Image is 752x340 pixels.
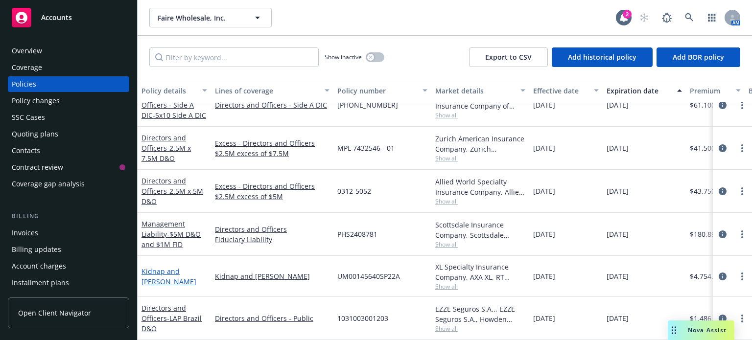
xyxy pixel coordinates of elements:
[337,229,377,239] span: PHS2408781
[337,271,400,281] span: UM00145640SP22A
[607,271,629,281] span: [DATE]
[435,282,525,291] span: Show all
[8,93,129,109] a: Policy changes
[702,8,722,27] a: Switch app
[717,313,728,324] a: circleInformation
[435,86,515,96] div: Market details
[215,234,329,245] a: Fiduciary Liability
[435,304,525,324] div: EZZE Seguros S.A.., EZZE Seguros S.A., Howden Broking Group
[158,13,242,23] span: Faire Wholesale, Inc.
[8,60,129,75] a: Coverage
[8,4,129,31] a: Accounts
[690,186,725,196] span: $43,750.00
[533,313,555,323] span: [DATE]
[736,99,748,111] a: more
[12,275,69,291] div: Installment plans
[8,143,129,159] a: Contacts
[607,86,671,96] div: Expiration date
[529,79,603,102] button: Effective date
[333,79,431,102] button: Policy number
[325,53,362,61] span: Show inactive
[717,99,728,111] a: circleInformation
[668,320,680,340] div: Drag to move
[141,90,206,120] a: Directors and Officers - Side A DIC
[690,86,730,96] div: Premium
[533,186,555,196] span: [DATE]
[680,8,699,27] a: Search
[8,43,129,59] a: Overview
[717,185,728,197] a: circleInformation
[141,314,202,333] span: - LAP Brazil D&O
[668,320,734,340] button: Nova Assist
[688,326,727,334] span: Nova Assist
[12,143,40,159] div: Contacts
[736,271,748,282] a: more
[141,219,201,249] a: Management Liability
[18,308,91,318] span: Open Client Navigator
[215,271,329,281] a: Kidnap and [PERSON_NAME]
[141,133,191,163] a: Directors and Officers
[673,52,724,62] span: Add BOR policy
[8,76,129,92] a: Policies
[435,111,525,119] span: Show all
[717,271,728,282] a: circleInformation
[607,100,629,110] span: [DATE]
[8,126,129,142] a: Quoting plans
[603,79,686,102] button: Expiration date
[8,159,129,175] a: Contract review
[215,100,329,110] a: Directors and Officers - Side A DIC
[149,8,272,27] button: Faire Wholesale, Inc.
[141,303,202,333] a: Directors and Officers
[215,313,329,323] a: Directors and Officers - Public
[736,228,748,240] a: more
[215,138,329,159] a: Excess - Directors and Officers $2.5M excess of $7.5M
[215,224,329,234] a: Directors and Officers
[623,10,632,19] div: 2
[8,211,129,221] div: Billing
[337,86,417,96] div: Policy number
[607,143,629,153] span: [DATE]
[8,258,129,274] a: Account charges
[141,229,201,249] span: - $5M D&O and $1M FID
[8,176,129,192] a: Coverage gap analysis
[717,228,728,240] a: circleInformation
[736,142,748,154] a: more
[12,93,60,109] div: Policy changes
[149,47,319,67] input: Filter by keyword...
[717,142,728,154] a: circleInformation
[690,313,721,323] span: $1,486.00
[657,8,677,27] a: Report a Bug
[141,176,203,206] a: Directors and Officers
[533,100,555,110] span: [DATE]
[337,186,371,196] span: 0312-5052
[12,176,85,192] div: Coverage gap analysis
[12,60,42,75] div: Coverage
[435,240,525,249] span: Show all
[435,154,525,162] span: Show all
[533,143,555,153] span: [DATE]
[607,229,629,239] span: [DATE]
[607,313,629,323] span: [DATE]
[533,271,555,281] span: [DATE]
[8,225,129,241] a: Invoices
[12,225,38,241] div: Invoices
[8,110,129,125] a: SSC Cases
[435,177,525,197] div: Allied World Specialty Insurance Company, Allied World Assurance Company (AWAC), RT Specialty Ins...
[12,126,58,142] div: Quoting plans
[634,8,654,27] a: Start snowing
[690,229,729,239] span: $180,892.00
[12,110,45,125] div: SSC Cases
[552,47,653,67] button: Add historical policy
[568,52,636,62] span: Add historical policy
[533,86,588,96] div: Effective date
[435,197,525,205] span: Show all
[607,186,629,196] span: [DATE]
[215,86,319,96] div: Lines of coverage
[469,47,548,67] button: Export to CSV
[657,47,740,67] button: Add BOR policy
[686,79,745,102] button: Premium
[41,14,72,22] span: Accounts
[8,275,129,291] a: Installment plans
[153,111,206,120] span: - 5x10 Side A DIC
[736,313,748,324] a: more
